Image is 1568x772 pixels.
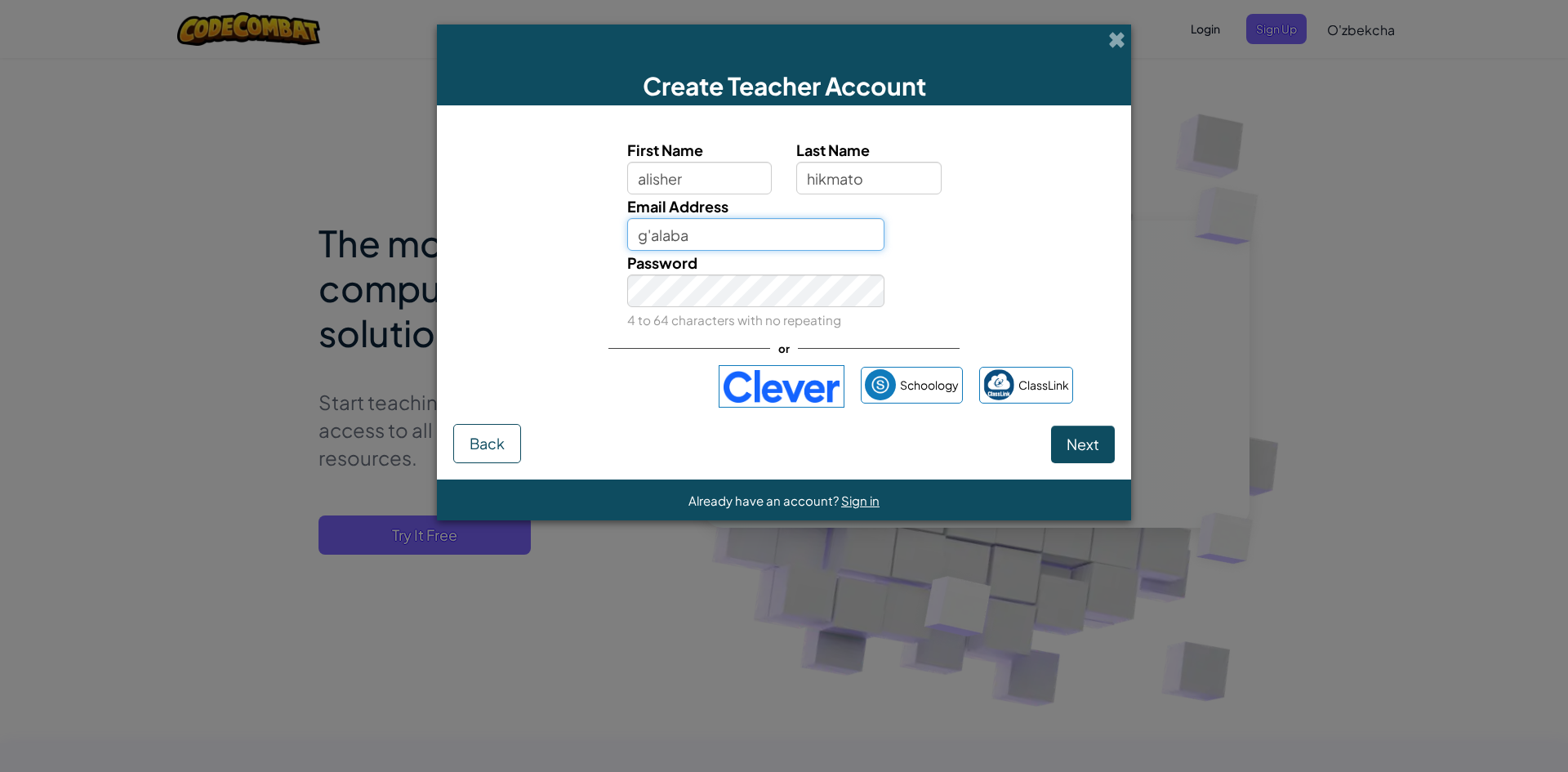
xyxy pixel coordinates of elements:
[900,373,959,397] span: Schoology
[627,141,703,159] span: First Name
[770,337,798,360] span: or
[865,369,896,400] img: schoology.png
[643,70,926,101] span: Create Teacher Account
[627,312,841,328] small: 4 to 64 characters with no repeating
[488,368,710,404] iframe: Google orqali kirish tugmasi
[841,493,880,508] a: Sign in
[796,141,870,159] span: Last Name
[1018,373,1069,397] span: ClassLink
[453,424,521,463] button: Back
[1067,435,1099,453] span: Next
[719,365,844,408] img: clever-logo-blue.png
[470,434,505,453] span: Back
[688,493,841,508] span: Already have an account?
[627,253,697,272] span: Password
[1051,426,1115,463] button: Next
[983,369,1014,400] img: classlink-logo-small.png
[627,197,728,216] span: Email Address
